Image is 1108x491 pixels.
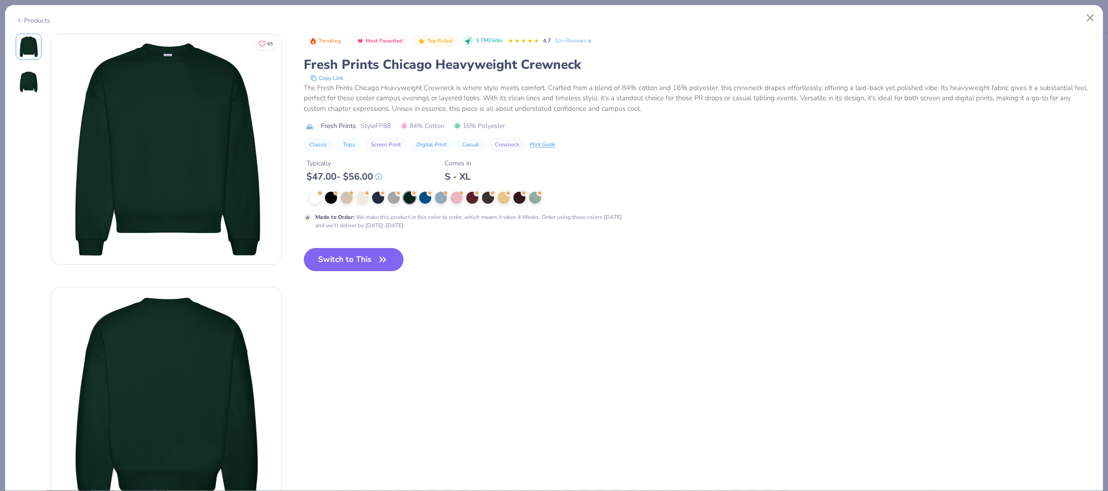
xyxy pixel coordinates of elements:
[304,138,333,151] button: Classic
[356,37,364,45] img: Most Favorited sort
[319,38,341,43] span: Trending
[304,123,316,130] img: brand logo
[454,121,505,131] span: 16% Polyester
[307,73,346,83] button: copy to clipboard
[16,16,50,25] div: Products
[18,71,40,93] img: Back
[305,35,346,47] button: Badge Button
[337,138,361,151] button: Tops
[530,141,555,149] div: Print Guide
[365,138,406,151] button: Screen Print
[457,138,485,151] button: Casual
[554,36,593,45] a: 10+ Reviews
[304,248,404,271] button: Switch to This
[427,38,453,43] span: Top Rated
[543,37,551,44] span: 4.7
[411,138,452,151] button: Digital Print
[352,35,408,47] button: Badge Button
[254,37,277,50] button: Like
[508,34,539,48] div: 4.7 Stars
[315,213,355,221] strong: Made to Order :
[315,213,629,230] div: We make this product in this color to order, which means it takes 4 Weeks. Order using these colo...
[445,171,471,182] div: S - XL
[413,35,458,47] button: Badge Button
[445,158,471,168] div: Comes In
[304,83,1093,114] div: The Fresh Prints Chicago Heavyweight Crewneck is where style meets comfort. Crafted from a blend ...
[307,171,382,182] div: $ 47.00 - $ 56.00
[307,158,382,168] div: Typically
[304,56,1093,73] div: Fresh Prints Chicago Heavyweight Crewneck
[418,37,425,45] img: Top Rated sort
[18,36,40,58] img: Front
[1082,9,1099,27] button: Close
[401,121,445,131] span: 84% Cotton
[361,121,391,131] span: Style FP88
[366,38,403,43] span: Most Favorited
[267,42,273,46] span: 65
[476,37,502,45] span: 1.7M Clicks
[51,34,281,264] img: Front
[309,37,317,45] img: Trending sort
[321,121,356,131] span: Fresh Prints
[489,138,525,151] button: Crewneck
